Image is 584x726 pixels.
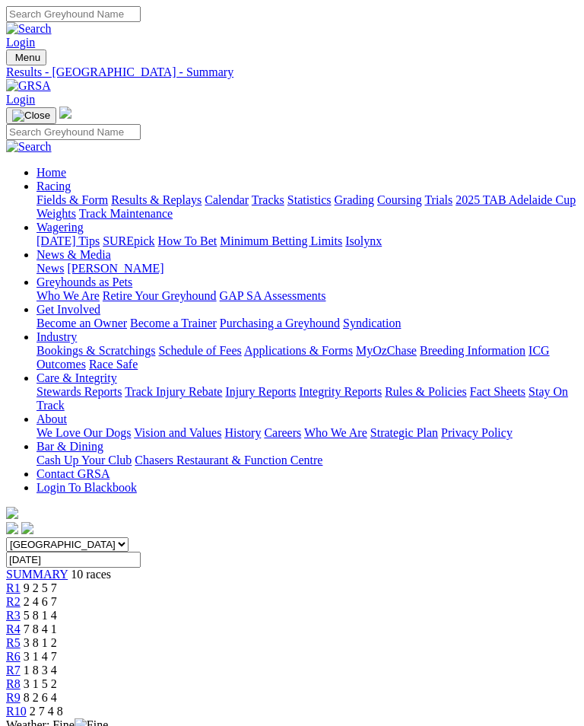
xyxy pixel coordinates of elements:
div: Greyhounds as Pets [36,289,578,303]
span: 7 8 4 1 [24,623,57,635]
a: MyOzChase [356,344,417,357]
input: Search [6,6,141,22]
a: How To Bet [158,234,217,247]
div: Racing [36,193,578,221]
a: R9 [6,691,21,704]
a: Get Involved [36,303,100,316]
a: Tracks [252,193,284,206]
img: Search [6,22,52,36]
img: logo-grsa-white.png [59,107,71,119]
a: Fields & Form [36,193,108,206]
a: We Love Our Dogs [36,426,131,439]
a: ICG Outcomes [36,344,550,371]
a: Breeding Information [420,344,525,357]
a: Purchasing a Greyhound [220,317,340,330]
a: Track Maintenance [79,207,173,220]
a: Integrity Reports [299,385,382,398]
a: Coursing [377,193,422,206]
a: Login [6,93,35,106]
a: Who We Are [304,426,367,439]
span: 9 2 5 7 [24,581,57,594]
a: Syndication [343,317,401,330]
a: Privacy Policy [441,426,513,439]
a: Weights [36,207,76,220]
input: Search [6,124,141,140]
a: R4 [6,623,21,635]
a: Injury Reports [225,385,296,398]
a: Applications & Forms [244,344,353,357]
input: Select date [6,552,141,568]
a: R7 [6,664,21,677]
a: News & Media [36,248,111,261]
img: twitter.svg [21,522,33,534]
a: Minimum Betting Limits [220,234,342,247]
a: Stewards Reports [36,385,122,398]
a: Careers [264,426,301,439]
span: 2 7 4 8 [30,705,63,718]
div: About [36,426,578,440]
div: Industry [36,344,578,371]
div: Bar & Dining [36,454,578,467]
a: [PERSON_NAME] [67,262,163,275]
a: R2 [6,595,21,608]
a: News [36,262,64,275]
a: Track Injury Rebate [125,385,222,398]
a: [DATE] Tips [36,234,100,247]
img: GRSA [6,79,51,93]
a: Retire Your Greyhound [103,289,217,302]
a: R1 [6,581,21,594]
a: Strategic Plan [370,426,438,439]
a: Cash Up Your Club [36,454,132,466]
a: Results - [GEOGRAPHIC_DATA] - Summary [6,65,578,79]
span: Menu [15,52,40,63]
a: Results & Replays [111,193,202,206]
a: R3 [6,609,21,622]
a: Login [6,36,35,49]
a: Race Safe [89,358,138,371]
a: Chasers Restaurant & Function Centre [135,454,322,466]
a: Wagering [36,221,84,234]
a: Grading [335,193,374,206]
img: logo-grsa-white.png [6,507,18,519]
a: R10 [6,705,27,718]
span: 3 1 5 2 [24,677,57,690]
a: R6 [6,650,21,663]
a: R5 [6,636,21,649]
a: Contact GRSA [36,467,109,480]
div: Care & Integrity [36,385,578,412]
div: Wagering [36,234,578,248]
a: GAP SA Assessments [220,289,326,302]
a: SUMMARY [6,568,68,581]
span: 3 8 1 2 [24,636,57,649]
a: Calendar [205,193,249,206]
a: SUREpick [103,234,154,247]
img: Search [6,140,52,154]
a: Who We Are [36,289,100,302]
a: Home [36,166,66,179]
a: Become an Owner [36,317,127,330]
span: 8 2 6 4 [24,691,57,704]
span: 1 8 3 4 [24,664,57,677]
a: Industry [36,330,77,343]
span: 3 1 4 7 [24,650,57,663]
span: 2 4 6 7 [24,595,57,608]
a: Vision and Values [134,426,221,439]
a: Bar & Dining [36,440,103,453]
span: 10 races [71,568,111,581]
img: facebook.svg [6,522,18,534]
a: R8 [6,677,21,690]
a: About [36,412,67,425]
a: History [224,426,261,439]
a: Rules & Policies [385,385,467,398]
span: 5 8 1 4 [24,609,57,622]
